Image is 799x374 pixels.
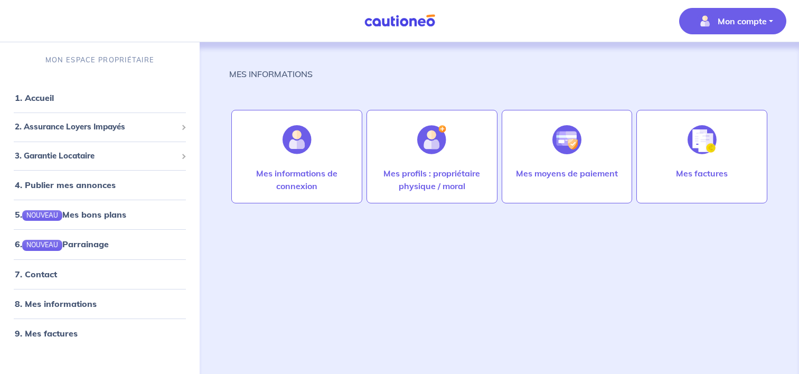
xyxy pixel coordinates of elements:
a: 1. Accueil [15,92,54,103]
p: Mes moyens de paiement [516,167,618,180]
p: Mes factures [676,167,728,180]
div: 5.NOUVEAUMes bons plans [4,204,195,225]
img: Cautioneo [360,14,439,27]
span: 3. Garantie Locataire [15,150,177,162]
a: 9. Mes factures [15,328,78,339]
img: illu_account.svg [283,125,312,154]
p: Mon compte [718,15,767,27]
p: MON ESPACE PROPRIÉTAIRE [45,55,154,65]
img: illu_invoice.svg [688,125,717,154]
img: illu_credit_card_no_anim.svg [552,125,581,154]
span: 2. Assurance Loyers Impayés [15,121,177,133]
a: 6.NOUVEAUParrainage [15,239,109,249]
p: MES INFORMATIONS [229,68,313,80]
div: 9. Mes factures [4,323,195,344]
button: illu_account_valid_menu.svgMon compte [679,8,786,34]
div: 7. Contact [4,264,195,285]
p: Mes profils : propriétaire physique / moral [378,167,486,192]
div: 3. Garantie Locataire [4,146,195,166]
img: illu_account_valid_menu.svg [697,13,713,30]
a: 4. Publier mes annonces [15,180,116,190]
a: 7. Contact [15,269,57,279]
div: 8. Mes informations [4,293,195,314]
div: 4. Publier mes annonces [4,174,195,195]
img: illu_account_add.svg [417,125,446,154]
div: 6.NOUVEAUParrainage [4,233,195,255]
a: 8. Mes informations [15,298,97,309]
p: Mes informations de connexion [242,167,351,192]
div: 2. Assurance Loyers Impayés [4,117,195,137]
a: 5.NOUVEAUMes bons plans [15,209,126,220]
div: 1. Accueil [4,87,195,108]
